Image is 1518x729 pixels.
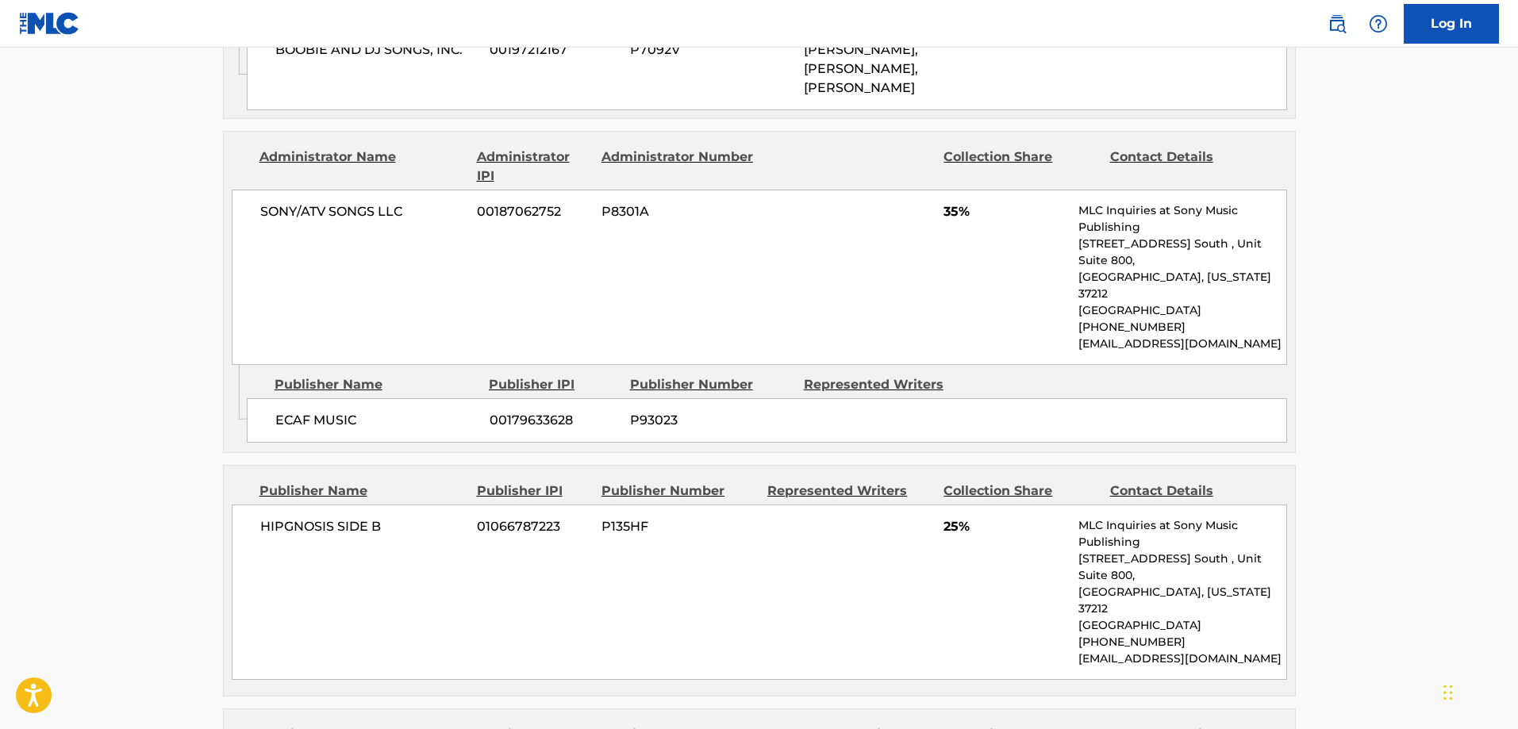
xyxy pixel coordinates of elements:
[1078,584,1285,617] p: [GEOGRAPHIC_DATA], [US_STATE] 37212
[601,517,755,536] span: P135HF
[630,375,792,394] div: Publisher Number
[601,482,755,501] div: Publisher Number
[1078,269,1285,302] p: [GEOGRAPHIC_DATA], [US_STATE] 37212
[943,148,1097,186] div: Collection Share
[1110,148,1264,186] div: Contact Details
[489,375,618,394] div: Publisher IPI
[1078,319,1285,336] p: [PHONE_NUMBER]
[1078,517,1285,551] p: MLC Inquiries at Sony Music Publishing
[260,517,466,536] span: HIPGNOSIS SIDE B
[259,148,465,186] div: Administrator Name
[1078,634,1285,650] p: [PHONE_NUMBER]
[630,411,792,430] span: P93023
[490,411,618,430] span: 00179633628
[943,202,1066,221] span: 35%
[1404,4,1499,44] a: Log In
[1078,302,1285,319] p: [GEOGRAPHIC_DATA]
[767,482,932,501] div: Represented Writers
[275,375,477,394] div: Publisher Name
[943,517,1066,536] span: 25%
[804,375,966,394] div: Represented Writers
[477,202,590,221] span: 00187062752
[259,482,465,501] div: Publisher Name
[1321,8,1353,40] a: Public Search
[1439,653,1518,729] iframe: Chat Widget
[1078,236,1285,269] p: [STREET_ADDRESS] South , Unit Suite 800,
[477,517,590,536] span: 01066787223
[1078,336,1285,352] p: [EMAIL_ADDRESS][DOMAIN_NAME]
[260,202,466,221] span: SONY/ATV SONGS LLC
[1443,669,1453,716] div: 拖曳
[1328,14,1347,33] img: search
[1439,653,1518,729] div: 聊天小工具
[275,40,478,59] span: BOOBIE AND DJ SONGS, INC.
[601,202,755,221] span: P8301A
[1078,202,1285,236] p: MLC Inquiries at Sony Music Publishing
[1078,617,1285,634] p: [GEOGRAPHIC_DATA]
[1110,482,1264,501] div: Contact Details
[1078,650,1285,667] p: [EMAIL_ADDRESS][DOMAIN_NAME]
[1362,8,1394,40] div: Help
[1369,14,1388,33] img: help
[630,40,792,59] span: P7092V
[490,40,618,59] span: 00197212167
[601,148,755,186] div: Administrator Number
[477,482,590,501] div: Publisher IPI
[275,411,478,430] span: ECAF MUSIC
[19,12,80,35] img: MLC Logo
[1078,551,1285,584] p: [STREET_ADDRESS] South , Unit Suite 800,
[804,42,918,95] span: [PERSON_NAME], [PERSON_NAME], [PERSON_NAME]
[477,148,590,186] div: Administrator IPI
[943,482,1097,501] div: Collection Share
